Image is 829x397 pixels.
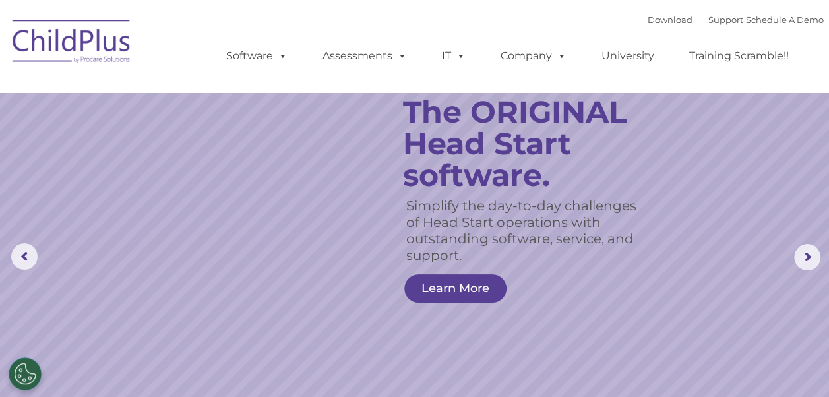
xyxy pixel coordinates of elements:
[404,274,507,303] a: Learn More
[746,15,824,25] a: Schedule A Demo
[6,11,138,76] img: ChildPlus by Procare Solutions
[613,255,829,397] iframe: Chat Widget
[708,15,743,25] a: Support
[183,87,224,97] span: Last name
[309,43,420,69] a: Assessments
[648,15,692,25] a: Download
[406,198,649,264] rs-layer: Simplify the day-to-day challenges of Head Start operations with outstanding software, service, a...
[183,141,239,151] span: Phone number
[588,43,667,69] a: University
[487,43,580,69] a: Company
[676,43,802,69] a: Training Scramble!!
[429,43,479,69] a: IT
[213,43,301,69] a: Software
[403,96,661,191] rs-layer: The ORIGINAL Head Start software.
[9,357,42,390] button: Cookies Settings
[648,15,824,25] font: |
